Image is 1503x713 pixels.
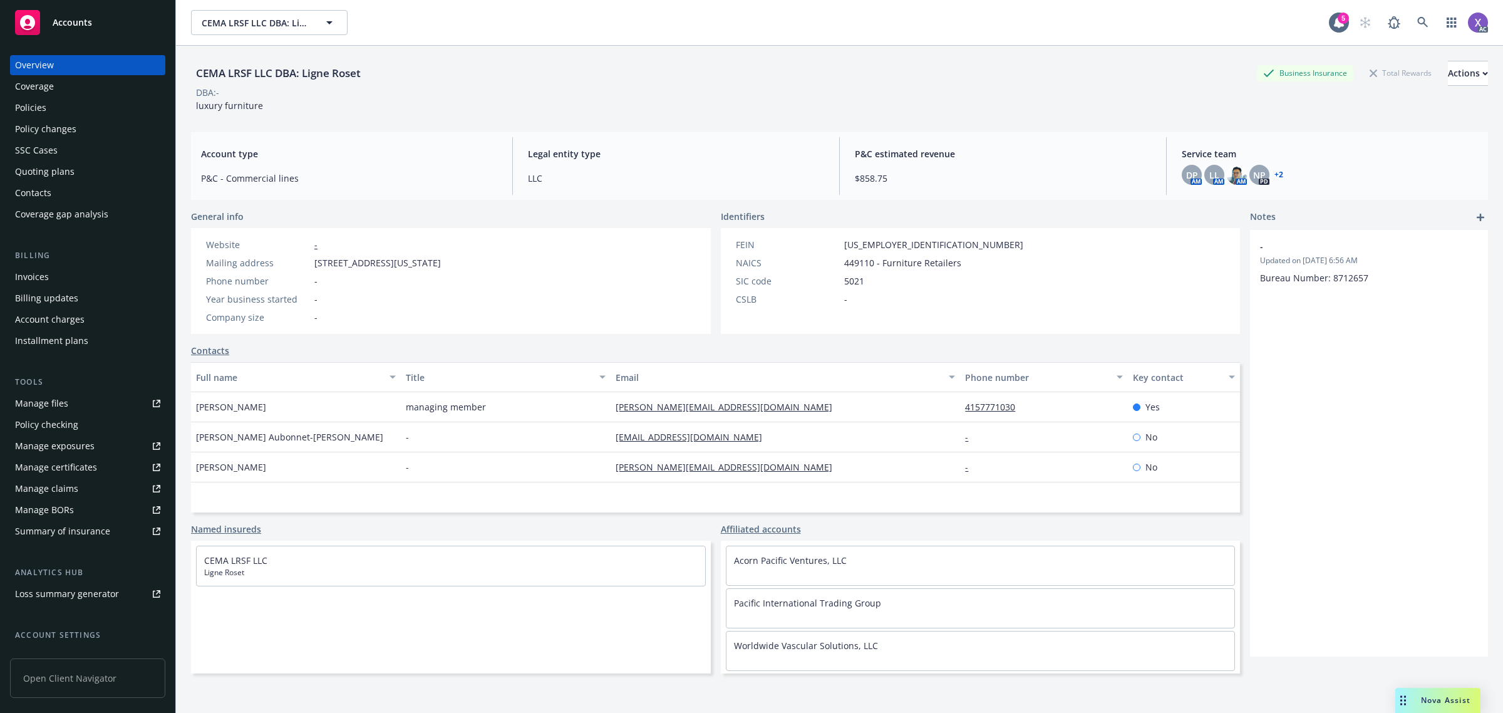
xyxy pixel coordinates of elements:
[965,371,1109,384] div: Phone number
[10,566,165,579] div: Analytics hub
[1128,362,1240,392] button: Key contact
[1395,688,1411,713] div: Drag to move
[314,311,318,324] span: -
[10,98,165,118] a: Policies
[196,371,382,384] div: Full name
[53,18,92,28] span: Accounts
[1382,10,1407,35] a: Report a Bug
[965,431,978,443] a: -
[10,658,165,698] span: Open Client Navigator
[15,310,85,330] div: Account charges
[202,16,310,29] span: CEMA LRSF LLC DBA: Ligne Roset
[10,267,165,287] a: Invoices
[1410,10,1435,35] a: Search
[314,256,441,269] span: [STREET_ADDRESS][US_STATE]
[196,400,266,414] span: [PERSON_NAME]
[204,567,698,578] span: Ligne Roset
[15,140,58,160] div: SSC Cases
[191,344,229,357] a: Contacts
[1182,147,1478,160] span: Service team
[15,204,108,224] div: Coverage gap analysis
[314,293,318,306] span: -
[736,238,839,251] div: FEIN
[10,5,165,40] a: Accounts
[15,288,78,308] div: Billing updates
[1145,400,1160,414] span: Yes
[10,331,165,351] a: Installment plans
[406,371,592,384] div: Title
[528,147,824,160] span: Legal entity type
[1260,255,1478,266] span: Updated on [DATE] 6:56 AM
[734,640,878,652] a: Worldwide Vascular Solutions, LLC
[1468,13,1488,33] img: photo
[206,238,309,251] div: Website
[721,523,801,536] a: Affiliated accounts
[616,461,842,473] a: [PERSON_NAME][EMAIL_ADDRESS][DOMAIN_NAME]
[10,140,165,160] a: SSC Cases
[10,119,165,139] a: Policy changes
[15,76,54,96] div: Coverage
[196,86,219,99] div: DBA: -
[10,647,165,667] a: Service team
[401,362,611,392] button: Title
[191,523,261,536] a: Named insureds
[15,584,119,604] div: Loss summary generator
[1257,65,1353,81] div: Business Insurance
[196,461,266,474] span: [PERSON_NAME]
[15,436,95,456] div: Manage exposures
[734,554,847,566] a: Acorn Pacific Ventures, LLC
[10,162,165,182] a: Quoting plans
[616,371,941,384] div: Email
[15,521,110,541] div: Summary of insurance
[15,393,68,414] div: Manage files
[15,457,97,477] div: Manage certificates
[206,311,309,324] div: Company size
[15,415,78,435] div: Policy checking
[1209,169,1219,182] span: LL
[1145,461,1157,474] span: No
[1338,12,1349,23] div: 5
[10,584,165,604] a: Loss summary generator
[15,267,49,287] div: Invoices
[204,554,267,566] a: CEMA LRSF LLC
[965,401,1025,413] a: 4157771030
[10,457,165,477] a: Manage certificates
[844,293,847,306] span: -
[736,274,839,288] div: SIC code
[10,204,165,224] a: Coverage gap analysis
[15,479,78,499] div: Manage claims
[965,461,978,473] a: -
[1421,695,1470,705] span: Nova Assist
[10,249,165,262] div: Billing
[736,256,839,269] div: NAICS
[616,401,842,413] a: [PERSON_NAME][EMAIL_ADDRESS][DOMAIN_NAME]
[191,65,366,81] div: CEMA LRSF LLC DBA: Ligne Roset
[1473,210,1488,225] a: add
[206,274,309,288] div: Phone number
[10,310,165,330] a: Account charges
[206,256,309,269] div: Mailing address
[1250,230,1488,294] div: -Updated on [DATE] 6:56 AMBureau Number: 8712657
[1353,10,1378,35] a: Start snowing
[855,172,1151,185] span: $858.75
[15,162,75,182] div: Quoting plans
[15,183,51,203] div: Contacts
[196,430,383,444] span: [PERSON_NAME] Aubonnet-[PERSON_NAME]
[1145,430,1157,444] span: No
[15,55,54,75] div: Overview
[196,100,263,112] span: luxury furniture
[15,98,46,118] div: Policies
[406,400,486,414] span: managing member
[721,210,765,223] span: Identifiers
[201,147,497,160] span: Account type
[528,172,824,185] span: LLC
[201,172,497,185] span: P&C - Commercial lines
[736,293,839,306] div: CSLB
[191,210,244,223] span: General info
[314,274,318,288] span: -
[611,362,960,392] button: Email
[10,479,165,499] a: Manage claims
[1260,272,1368,284] span: Bureau Number: 8712657
[1253,169,1266,182] span: NP
[10,288,165,308] a: Billing updates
